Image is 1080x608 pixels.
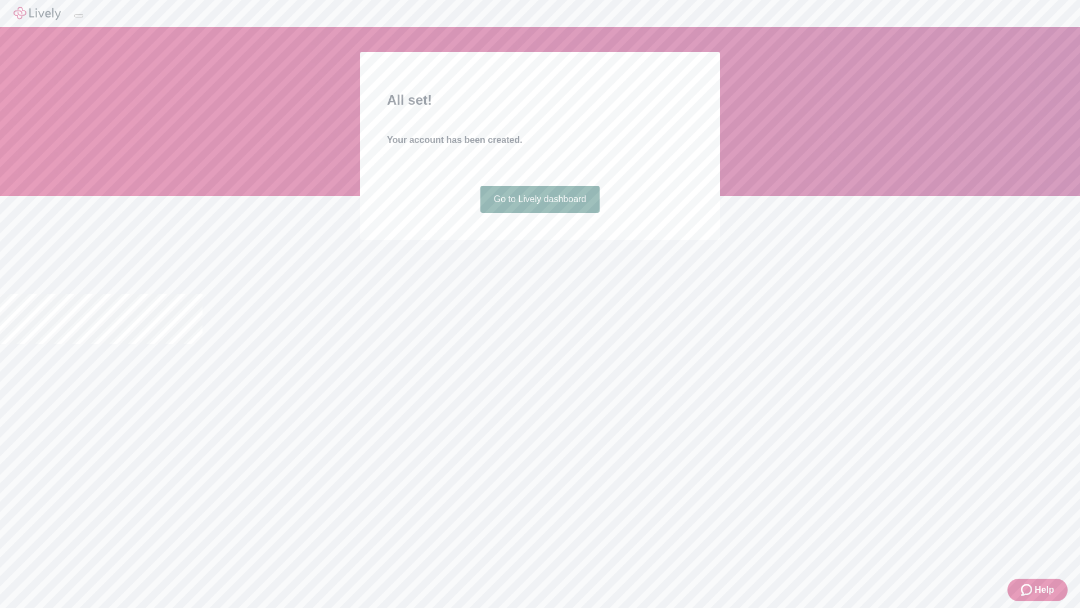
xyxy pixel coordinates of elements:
[13,7,61,20] img: Lively
[1034,583,1054,597] span: Help
[1007,579,1068,601] button: Zendesk support iconHelp
[74,14,83,17] button: Log out
[387,133,693,147] h4: Your account has been created.
[480,186,600,213] a: Go to Lively dashboard
[387,90,693,110] h2: All set!
[1021,583,1034,597] svg: Zendesk support icon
